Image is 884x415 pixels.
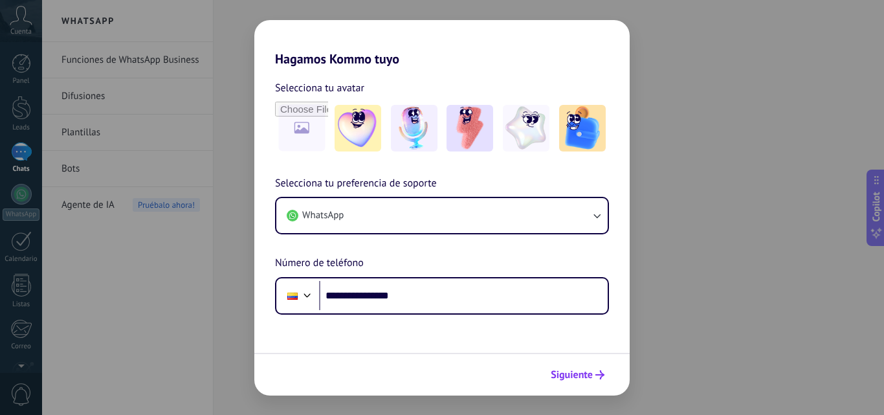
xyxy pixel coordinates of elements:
[275,255,364,272] span: Número de teléfono
[335,105,381,151] img: -1.jpeg
[545,364,610,386] button: Siguiente
[275,175,437,192] span: Selecciona tu preferencia de soporte
[254,20,630,67] h2: Hagamos Kommo tuyo
[559,105,606,151] img: -5.jpeg
[391,105,437,151] img: -2.jpeg
[302,209,344,222] span: WhatsApp
[551,370,593,379] span: Siguiente
[280,282,305,309] div: Colombia: + 57
[276,198,608,233] button: WhatsApp
[447,105,493,151] img: -3.jpeg
[503,105,549,151] img: -4.jpeg
[275,80,364,96] span: Selecciona tu avatar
